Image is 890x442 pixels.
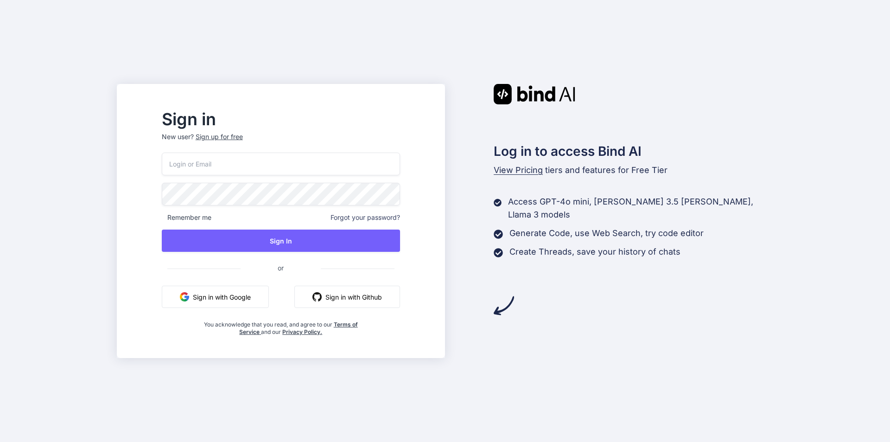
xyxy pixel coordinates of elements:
h2: Sign in [162,112,400,127]
span: or [241,256,321,279]
span: Forgot your password? [331,213,400,222]
div: Sign up for free [196,132,243,141]
img: Bind AI logo [494,84,575,104]
img: github [312,292,322,301]
div: You acknowledge that you read, and agree to our and our [201,315,360,336]
button: Sign in with Github [294,286,400,308]
span: View Pricing [494,165,543,175]
p: Create Threads, save your history of chats [509,245,680,258]
button: Sign In [162,230,400,252]
img: google [180,292,189,301]
h2: Log in to access Bind AI [494,141,774,161]
input: Login or Email [162,153,400,175]
p: New user? [162,132,400,153]
p: Generate Code, use Web Search, try code editor [509,227,704,240]
p: tiers and features for Free Tier [494,164,774,177]
a: Terms of Service [239,321,358,335]
button: Sign in with Google [162,286,269,308]
span: Remember me [162,213,211,222]
a: Privacy Policy. [282,328,322,335]
img: arrow [494,295,514,316]
p: Access GPT-4o mini, [PERSON_NAME] 3.5 [PERSON_NAME], Llama 3 models [508,195,773,221]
